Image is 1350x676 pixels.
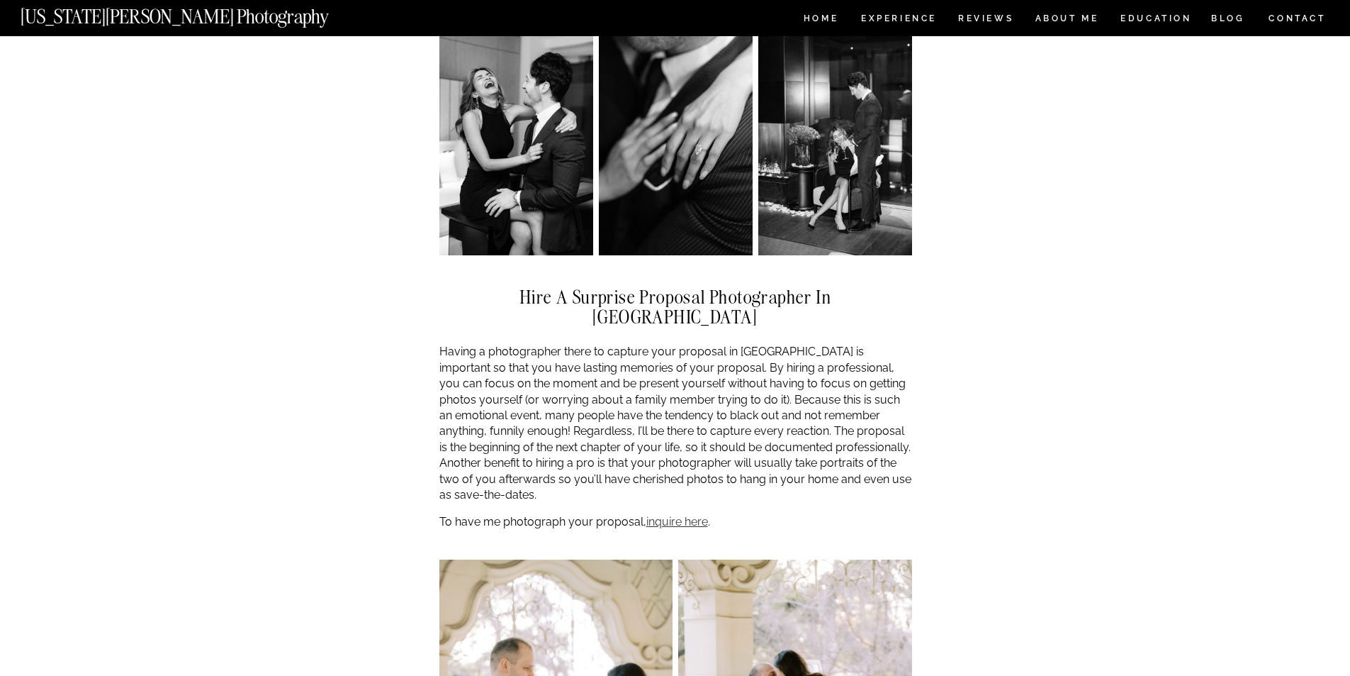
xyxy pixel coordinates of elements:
img: NYC Proposal at Aman New York [439,25,593,255]
p: Having a photographer there to capture your proposal in [GEOGRAPHIC_DATA] is important so that yo... [439,344,912,503]
a: ABOUT ME [1035,14,1099,26]
a: CONTACT [1268,11,1327,26]
a: EDUCATION [1119,14,1193,26]
a: [US_STATE][PERSON_NAME] Photography [21,7,376,19]
h2: Hire a Surprise Proposal Photographer in [GEOGRAPHIC_DATA] [439,287,912,327]
p: To have me photograph your proposal, . [439,514,912,530]
a: REVIEWS [958,14,1011,26]
a: Experience [861,14,935,26]
img: NYC Proposal at Aman New York [758,25,912,255]
a: BLOG [1211,14,1245,26]
a: HOME [801,14,841,26]
a: inquire here [646,515,708,528]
